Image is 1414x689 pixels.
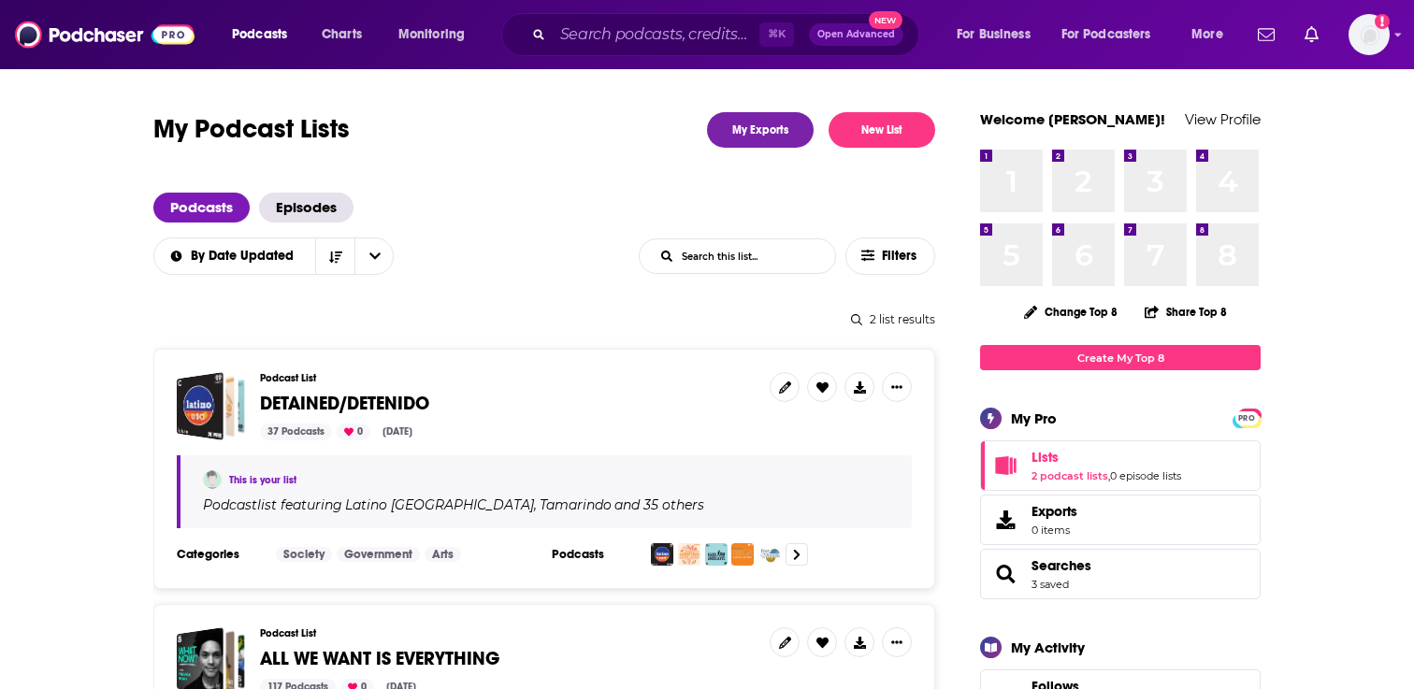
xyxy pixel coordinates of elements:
a: 0 episode lists [1110,469,1181,482]
a: ALL WE WANT IS EVERYTHING [260,649,499,669]
span: Exports [1032,503,1077,520]
button: open menu [153,250,316,263]
span: PRO [1235,411,1258,425]
a: DETAINED/DETENIDO [177,372,245,440]
button: open menu [385,20,489,50]
img: Podchaser - Follow, Share and Rate Podcasts [15,17,195,52]
a: Episodes [259,193,353,222]
img: Radio Ambulante [705,543,728,566]
a: Exports [980,495,1261,545]
span: , [534,496,537,513]
input: Search podcasts, credits, & more... [553,20,759,50]
h2: Choose List sort [153,237,394,275]
a: 3 saved [1032,578,1069,591]
div: 2 list results [153,312,935,326]
img: Feet In 2 Worlds [758,543,781,566]
a: Show notifications dropdown [1297,19,1326,50]
div: 37 Podcasts [260,423,332,440]
span: Logged in as adrian.villarreal [1349,14,1390,55]
a: Create My Top 8 [980,345,1261,370]
button: Show More Button [882,627,912,657]
svg: Add a profile image [1375,14,1390,29]
a: Podcasts [153,193,250,222]
h3: Categories [177,547,261,562]
a: View Profile [1185,110,1261,128]
a: Searches [987,561,1024,587]
button: open menu [354,238,394,274]
a: My Exports [707,112,814,148]
div: My Activity [1011,639,1085,656]
span: Exports [987,507,1024,533]
img: Latino USA [651,543,673,566]
a: Lists [987,452,1024,479]
span: Podcasts [232,22,287,48]
a: PRO [1235,410,1258,424]
h1: My Podcast Lists [153,112,350,148]
span: ALL WE WANT IS EVERYTHING [260,647,499,670]
button: Share Top 8 [1144,294,1228,330]
span: For Podcasters [1061,22,1151,48]
button: open menu [1178,20,1247,50]
div: 0 [337,423,370,440]
div: Search podcasts, credits, & more... [519,13,937,56]
button: open menu [219,20,311,50]
a: Charts [310,20,373,50]
span: Monitoring [398,22,465,48]
a: Lists [1032,449,1181,466]
button: Open AdvancedNew [809,23,903,46]
img: Fronteras [731,543,754,566]
h4: Latino [GEOGRAPHIC_DATA] [345,497,534,512]
a: DETAINED/DETENIDO [260,394,429,414]
button: open menu [944,20,1054,50]
a: Show notifications dropdown [1250,19,1282,50]
h3: Podcast List [260,627,755,639]
span: New [869,11,902,29]
a: Latino [GEOGRAPHIC_DATA] [342,497,534,512]
a: Welcome [PERSON_NAME]! [980,110,1165,128]
span: Searches [980,549,1261,599]
img: User Profile [1349,14,1390,55]
span: For Business [957,22,1031,48]
img: Tamarindo [678,543,700,566]
span: , [1108,469,1110,482]
span: Filters [882,250,919,263]
p: and 35 others [614,496,704,513]
button: Change Top 8 [1013,300,1129,323]
span: More [1191,22,1223,48]
span: Lists [1032,449,1059,466]
a: Tamarindo [537,497,612,512]
div: [DATE] [375,423,420,440]
a: This is your list [229,474,296,486]
a: Government [337,547,420,562]
button: Sort Direction [315,238,354,274]
button: Show profile menu [1349,14,1390,55]
a: Searches [1032,557,1091,574]
a: 2 podcast lists [1032,469,1108,482]
button: Filters [845,237,935,275]
span: 0 items [1032,524,1077,537]
span: Lists [980,440,1261,491]
div: Podcast list featuring [203,496,889,513]
span: Open Advanced [817,30,895,39]
h3: Podcasts [552,547,636,562]
span: ⌘ K [759,22,794,47]
img: Adrian Villarreal [203,470,222,489]
a: Arts [425,547,461,562]
h3: Podcast List [260,372,755,384]
span: Charts [322,22,362,48]
div: My Pro [1011,409,1057,427]
h4: Tamarindo [540,497,612,512]
span: By Date Updated [191,250,300,263]
button: open menu [1049,20,1178,50]
button: Show More Button [882,372,912,402]
a: Society [276,547,332,562]
span: DETAINED/DETENIDO [260,392,429,415]
button: New List [829,112,935,148]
